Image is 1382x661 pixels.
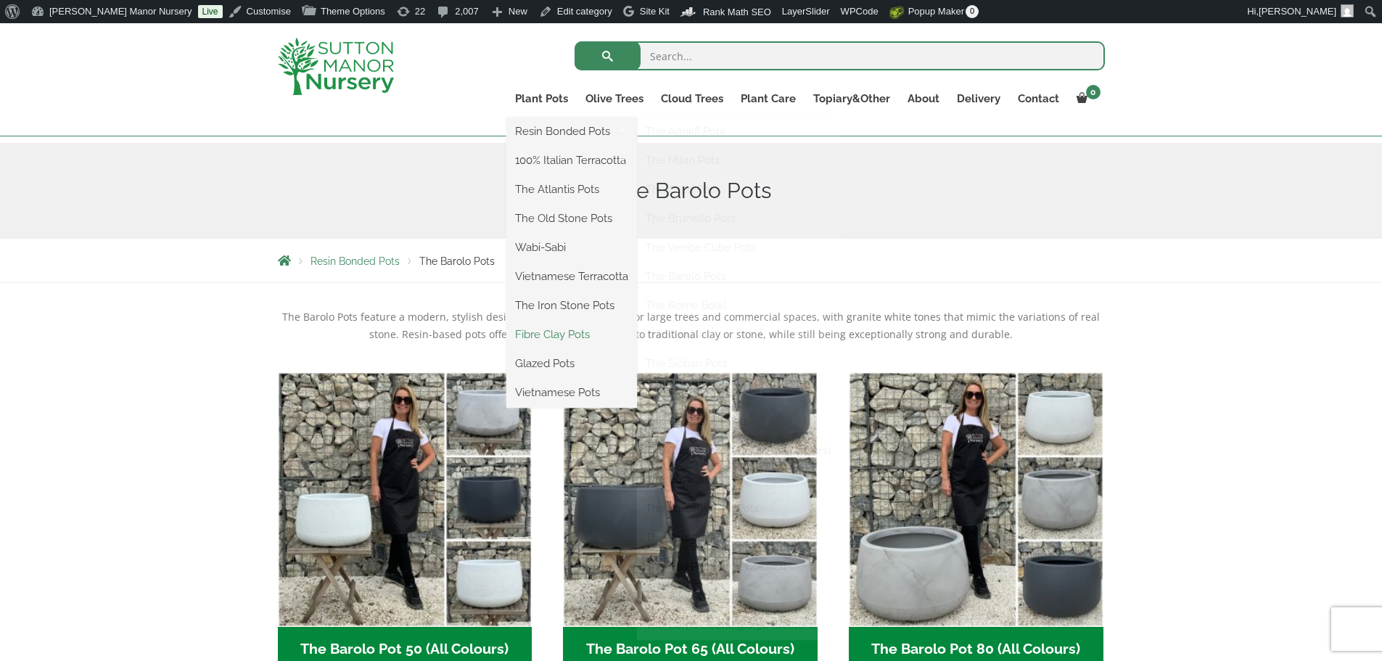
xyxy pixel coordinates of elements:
[506,353,637,374] a: Glazed Pots
[1259,6,1336,17] span: [PERSON_NAME]
[637,382,839,403] a: The Mediterranean Pots
[637,527,839,549] a: The Pompei Pots
[637,498,839,520] a: The Tuscany Fruit Pots
[966,5,979,18] span: 0
[506,178,637,200] a: The Atlantis Pots
[732,89,805,109] a: Plant Care
[506,324,637,345] a: Fibre Clay Pots
[637,149,839,171] a: The Milan Pots
[1009,89,1068,109] a: Contact
[637,208,839,229] a: The Brunello Pots
[506,382,637,403] a: Vietnamese Pots
[703,7,771,17] span: Rank Math SEO
[577,89,652,109] a: Olive Trees
[637,295,839,316] a: The Rome Bowl
[652,89,732,109] a: Cloud Trees
[506,295,637,316] a: The Iron Stone Pots
[948,89,1009,109] a: Delivery
[506,120,637,142] a: Resin Bonded Pots
[637,440,839,461] a: The Como Cube Pots 45 (All Colours)
[637,120,839,142] a: The Amalfi Pots
[637,324,839,345] a: The Olive Jar
[278,178,1105,204] h1: The Barolo Pots
[637,614,839,636] a: The Como Rectangle 90 (Colours)
[1068,89,1105,109] a: 0
[637,411,839,432] a: The San Marino Pots
[278,38,394,95] img: logo
[310,255,400,267] a: Resin Bonded Pots
[640,6,670,17] span: Site Kit
[637,178,839,200] a: The Capri Pots
[575,41,1105,70] input: Search...
[1086,85,1101,99] span: 0
[563,372,818,627] img: The Barolo Pot 65 (All Colours)
[506,266,637,287] a: Vietnamese Terracotta
[637,266,839,287] a: The Barolo Pots
[849,372,1103,627] img: The Barolo Pot 80 (All Colours)
[419,255,495,267] span: The Barolo Pots
[637,237,839,258] a: The Venice Cube Pots
[506,208,637,229] a: The Old Stone Pots
[278,308,1105,343] p: The Barolo Pots feature a modern, stylish design that works beautifully for large trees and comme...
[198,5,223,18] a: Live
[805,89,899,109] a: Topiary&Other
[899,89,948,109] a: About
[506,237,637,258] a: Wabi-Sabi
[637,556,839,578] a: The Pisa Pot 80 (All Colours)
[278,372,532,627] img: The Barolo Pot 50 (All Colours)
[506,149,637,171] a: 100% Italian Terracotta
[278,255,1105,266] nav: Breadcrumbs
[637,585,839,607] a: The Alfresco Pots
[637,469,839,490] a: The Olive Jar
[506,89,577,109] a: Plant Pots
[637,353,839,374] a: The Sicilian Pots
